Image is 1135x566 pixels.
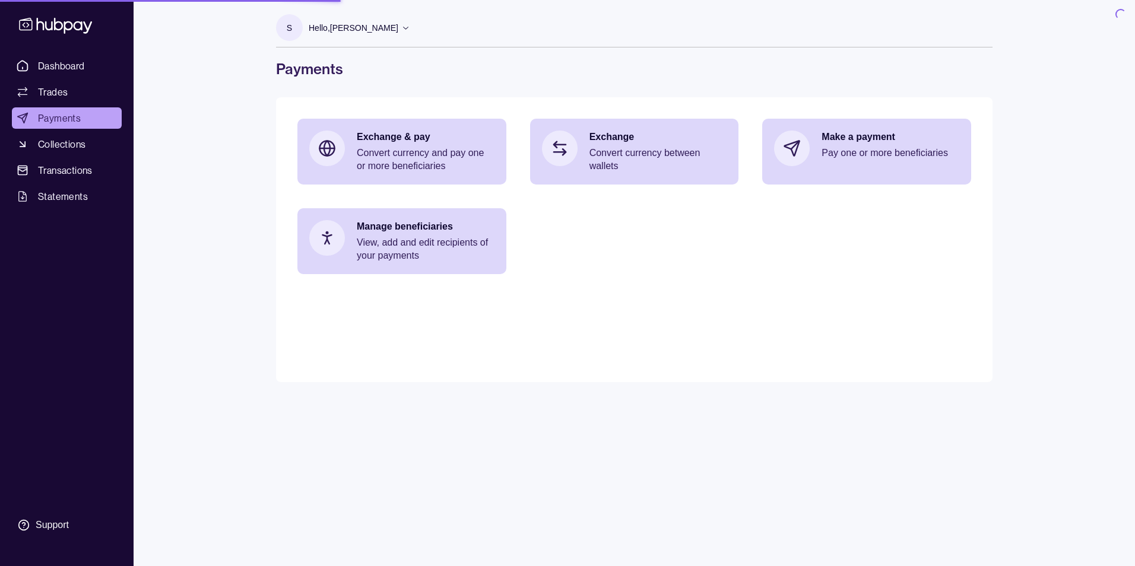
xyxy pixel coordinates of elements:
[38,163,93,177] span: Transactions
[357,147,494,173] p: Convert currency and pay one or more beneficiaries
[36,519,69,532] div: Support
[309,21,398,34] p: Hello, [PERSON_NAME]
[822,147,959,160] p: Pay one or more beneficiaries
[276,59,993,78] h1: Payments
[12,55,122,77] a: Dashboard
[12,513,122,538] a: Support
[12,160,122,181] a: Transactions
[822,131,959,144] p: Make a payment
[297,208,506,274] a: Manage beneficiariesView, add and edit recipients of your payments
[357,236,494,262] p: View, add and edit recipients of your payments
[589,147,727,173] p: Convert currency between wallets
[38,59,85,73] span: Dashboard
[287,21,292,34] p: S
[12,133,122,155] a: Collections
[357,131,494,144] p: Exchange & pay
[12,81,122,103] a: Trades
[12,107,122,129] a: Payments
[530,119,739,185] a: ExchangeConvert currency between wallets
[762,119,971,178] a: Make a paymentPay one or more beneficiaries
[297,119,506,185] a: Exchange & payConvert currency and pay one or more beneficiaries
[38,137,85,151] span: Collections
[38,189,88,203] span: Statements
[357,220,494,233] p: Manage beneficiaries
[12,186,122,207] a: Statements
[589,131,727,144] p: Exchange
[38,85,68,99] span: Trades
[38,111,81,125] span: Payments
